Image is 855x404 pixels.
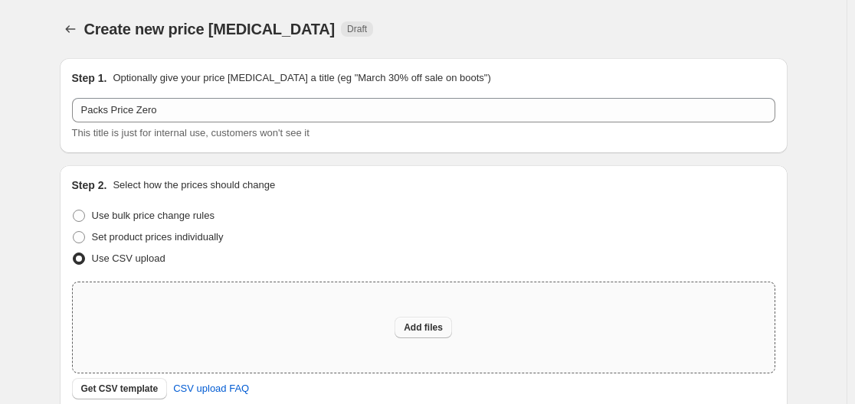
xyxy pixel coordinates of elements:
[81,383,159,395] span: Get CSV template
[72,127,310,138] span: This title is just for internal use, customers won't see it
[347,23,367,35] span: Draft
[395,317,452,338] button: Add files
[60,18,81,40] button: Price change jobs
[92,231,224,243] span: Set product prices individually
[72,378,168,399] button: Get CSV template
[72,70,107,86] h2: Step 1.
[113,70,490,86] p: Optionally give your price [MEDICAL_DATA] a title (eg "March 30% off sale on boots")
[72,98,775,122] input: 30% off holiday sale
[92,252,165,264] span: Use CSV upload
[173,381,249,396] span: CSV upload FAQ
[404,321,443,334] span: Add files
[72,178,107,193] h2: Step 2.
[92,210,215,221] span: Use bulk price change rules
[84,21,336,37] span: Create new price [MEDICAL_DATA]
[164,376,258,401] a: CSV upload FAQ
[113,178,275,193] p: Select how the prices should change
